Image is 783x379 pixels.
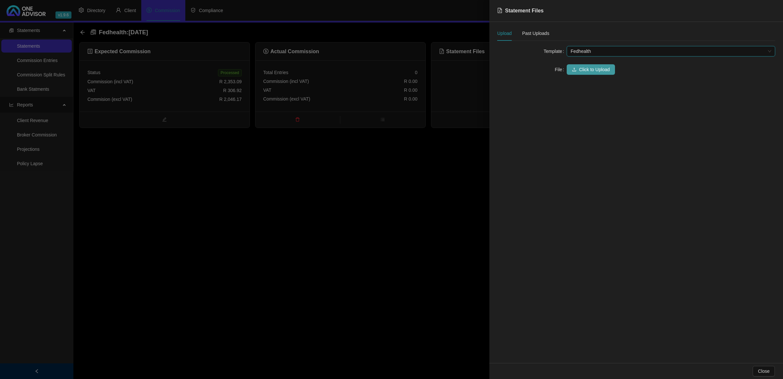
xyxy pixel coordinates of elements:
span: Click to Upload [579,66,610,73]
button: uploadClick to Upload [567,64,615,75]
span: Fedhealth [571,46,771,56]
label: Template [544,46,567,56]
span: Close [758,368,770,375]
span: upload [572,67,576,72]
div: Past Uploads [522,30,549,37]
span: Statement Files [505,8,544,13]
span: file-excel [497,8,502,13]
label: File [555,64,567,75]
button: Close [753,366,775,376]
div: Upload [497,30,512,37]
